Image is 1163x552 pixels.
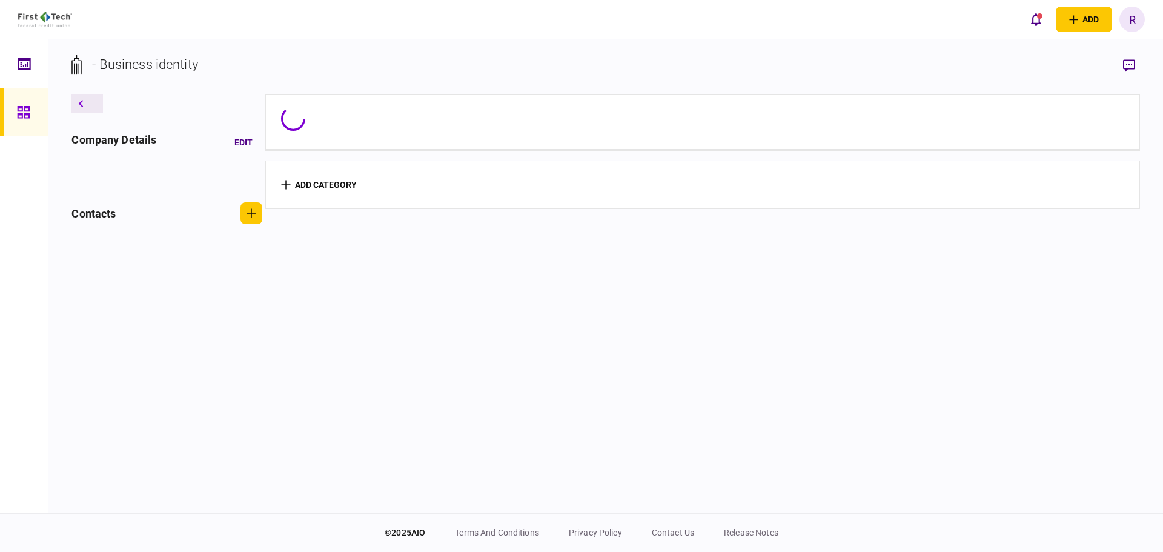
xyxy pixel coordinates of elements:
[1119,7,1145,32] button: R
[1056,7,1112,32] button: open adding identity options
[652,528,694,537] a: contact us
[385,527,440,539] div: © 2025 AIO
[71,205,116,222] div: contacts
[1023,7,1049,32] button: open notifications list
[455,528,539,537] a: terms and conditions
[225,131,262,153] button: Edit
[724,528,778,537] a: release notes
[92,55,198,75] div: - Business identity
[569,528,622,537] a: privacy policy
[18,12,72,27] img: client company logo
[281,180,357,190] button: add category
[71,131,156,153] div: company details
